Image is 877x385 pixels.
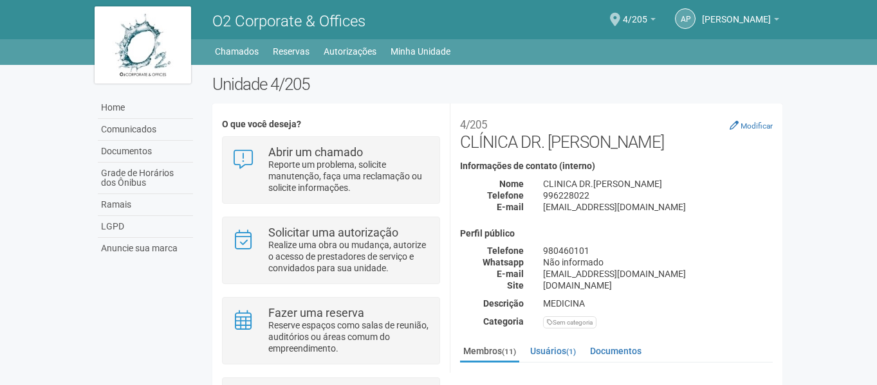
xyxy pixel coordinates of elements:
strong: Membros [460,373,773,384]
span: O2 Corporate & Offices [212,12,365,30]
div: Não informado [533,256,782,268]
small: 4/205 [460,118,487,131]
strong: Abrir um chamado [268,145,363,159]
strong: Telefone [487,246,524,256]
strong: E-mail [497,202,524,212]
a: Home [98,97,193,119]
a: Modificar [730,120,773,130]
strong: Descrição [483,298,524,309]
a: [PERSON_NAME] [702,16,779,26]
a: Usuários(1) [527,341,579,361]
strong: Solicitar uma autorização [268,226,398,239]
div: Sem categoria [543,316,596,328]
strong: Site [507,280,524,291]
div: [EMAIL_ADDRESS][DOMAIN_NAME] [533,268,782,280]
a: Fazer uma reserva Reserve espaços como salas de reunião, auditórios ou áreas comum do empreendime... [232,307,430,354]
strong: Fazer uma reserva [268,306,364,319]
a: Membros(11) [460,341,519,363]
img: logo.jpg [95,6,191,84]
h4: Informações de contato (interno) [460,161,773,171]
h4: Perfil público [460,229,773,238]
strong: E-mail [497,269,524,279]
h2: Unidade 4/205 [212,75,783,94]
h4: O que você deseja? [222,120,440,129]
a: Anuncie sua marca [98,238,193,259]
strong: Whatsapp [483,257,524,267]
a: Abrir um chamado Reporte um problema, solicite manutenção, faça uma reclamação ou solicite inform... [232,147,430,193]
a: 4/205 [623,16,656,26]
p: Reserve espaços como salas de reunião, auditórios ou áreas comum do empreendimento. [268,319,430,354]
a: Ramais [98,194,193,216]
a: Reservas [273,42,309,60]
a: Chamados [215,42,259,60]
strong: Nome [499,179,524,189]
a: Comunicados [98,119,193,141]
div: 980460101 [533,245,782,256]
strong: Categoria [483,316,524,327]
h2: CLÍNICA DR. [PERSON_NAME] [460,113,773,152]
div: 996228022 [533,190,782,201]
span: Amanda P Morais Landim [702,2,771,24]
a: LGPD [98,216,193,238]
a: Minha Unidade [391,42,450,60]
a: Documentos [98,141,193,163]
a: Grade de Horários dos Ônibus [98,163,193,194]
div: MEDICINA [533,298,782,309]
strong: Telefone [487,190,524,201]
small: Modificar [741,121,773,130]
div: [DOMAIN_NAME] [533,280,782,291]
p: Realize uma obra ou mudança, autorize o acesso de prestadores de serviço e convidados para sua un... [268,239,430,274]
small: (1) [566,347,576,356]
span: 4/205 [623,2,647,24]
div: CLINICA DR.[PERSON_NAME] [533,178,782,190]
a: Autorizações [324,42,376,60]
div: [EMAIL_ADDRESS][DOMAIN_NAME] [533,201,782,213]
p: Reporte um problema, solicite manutenção, faça uma reclamação ou solicite informações. [268,159,430,193]
a: AP [675,8,696,29]
a: Solicitar uma autorização Realize uma obra ou mudança, autorize o acesso de prestadores de serviç... [232,227,430,274]
small: (11) [502,347,516,356]
a: Documentos [587,341,645,361]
